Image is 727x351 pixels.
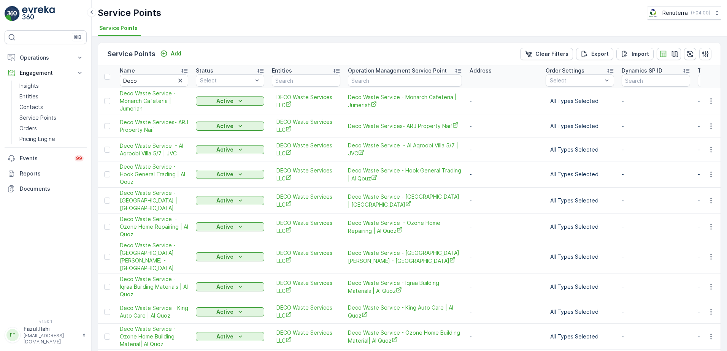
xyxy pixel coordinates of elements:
[19,125,37,132] p: Orders
[16,81,87,91] a: Insights
[16,112,87,123] a: Service Points
[546,67,584,74] p: Order Settings
[171,50,181,57] p: Add
[632,50,649,58] p: Import
[348,167,462,182] a: Deco Waste Service - Hook General Trading | Al Qouz
[216,223,233,231] p: Active
[19,93,38,100] p: Entities
[348,193,462,209] a: Deco Waste Service - Bannu Grand City Mall | Al Quoz
[16,123,87,134] a: Orders
[5,166,87,181] a: Reports
[466,300,542,324] td: -
[348,219,462,235] a: Deco Waste Service - Ozone Home Repairing | Al Quoz
[20,155,70,162] p: Events
[622,146,690,153] p: -
[691,10,710,16] p: ( +04:00 )
[466,114,542,138] td: -
[104,334,110,340] div: Toggle Row Selected
[120,275,188,298] a: Deco Waste Service - Iqraa Building Materials | Al Quoz
[19,114,56,122] p: Service Points
[550,122,610,130] p: All Types Selected
[16,102,87,112] a: Contacts
[120,304,188,319] a: Deco Waste Service - King Auto Care | Al Quoz
[196,252,264,261] button: Active
[216,308,233,316] p: Active
[120,242,188,272] span: Deco Waste Service - [GEOGRAPHIC_DATA][PERSON_NAME] - [GEOGRAPHIC_DATA]
[196,222,264,231] button: Active
[120,67,135,74] p: Name
[348,122,462,130] span: Deco Waste Services- ARJ Property Naif
[466,240,542,274] td: -
[550,333,610,340] p: All Types Selected
[120,90,188,112] span: Deco Waste Service - Monarch Cafeteria | Jumeriah
[5,50,87,65] button: Operations
[648,9,659,17] img: Screenshot_2024-07-26_at_13.33.01.png
[74,34,81,40] p: ⌘B
[466,161,542,188] td: -
[466,274,542,300] td: -
[24,333,78,345] p: [EMAIL_ADDRESS][DOMAIN_NAME]
[576,48,613,60] button: Export
[200,77,252,84] p: Select
[276,304,336,319] a: DECO Waste Services LLC
[216,97,233,105] p: Active
[550,253,610,261] p: All Types Selected
[120,242,188,272] a: Deco Waste Service - Dar Al Aman Building - Karama
[120,215,188,238] a: Deco Waste Service - Ozone Home Repairing | Al Quoz
[19,103,43,111] p: Contacts
[276,93,336,109] a: DECO Waste Services LLC
[20,69,71,77] p: Engagement
[276,279,336,295] a: DECO Waste Services LLC
[216,197,233,204] p: Active
[622,197,690,204] p: -
[276,142,336,157] a: DECO Waste Services LLC
[276,193,336,209] span: DECO Waste Services LLC
[120,325,188,348] a: Deco Waste Service - Ozone Home Building Material| Al Quoz
[616,48,654,60] button: Import
[5,181,87,196] a: Documents
[120,119,188,134] a: Deco Waste Services- ARJ Property Naif
[196,67,213,74] p: Status
[348,279,462,295] a: Deco Waste Service - Iqraa Building Materials | Al Quoz
[276,219,336,235] span: DECO Waste Services LLC
[348,142,462,157] a: Deco Waste Service - Al Aqroobi Villa 5/7 | JVC
[104,224,110,230] div: Toggle Row Selected
[276,249,336,265] span: DECO Waste Services LLC
[104,98,110,104] div: Toggle Row Selected
[107,49,156,59] p: Service Points
[20,185,84,193] p: Documents
[622,253,690,261] p: -
[348,74,462,87] input: Search
[196,122,264,131] button: Active
[466,138,542,161] td: -
[104,147,110,153] div: Toggle Row Selected
[550,77,602,84] p: Select
[76,155,82,161] p: 99
[535,50,568,58] p: Clear Filters
[5,65,87,81] button: Engagement
[622,67,662,74] p: Dynamics SP ID
[216,283,233,291] p: Active
[466,324,542,350] td: -
[104,123,110,129] div: Toggle Row Selected
[550,97,610,105] p: All Types Selected
[20,54,71,62] p: Operations
[348,93,462,109] a: Deco Waste Service - Monarch Cafeteria | Jumeriah
[216,333,233,340] p: Active
[470,67,492,74] p: Address
[216,122,233,130] p: Active
[196,145,264,154] button: Active
[276,329,336,345] a: DECO Waste Services LLC
[276,167,336,182] span: DECO Waste Services LLC
[622,333,690,340] p: -
[5,319,87,324] span: v 1.50.1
